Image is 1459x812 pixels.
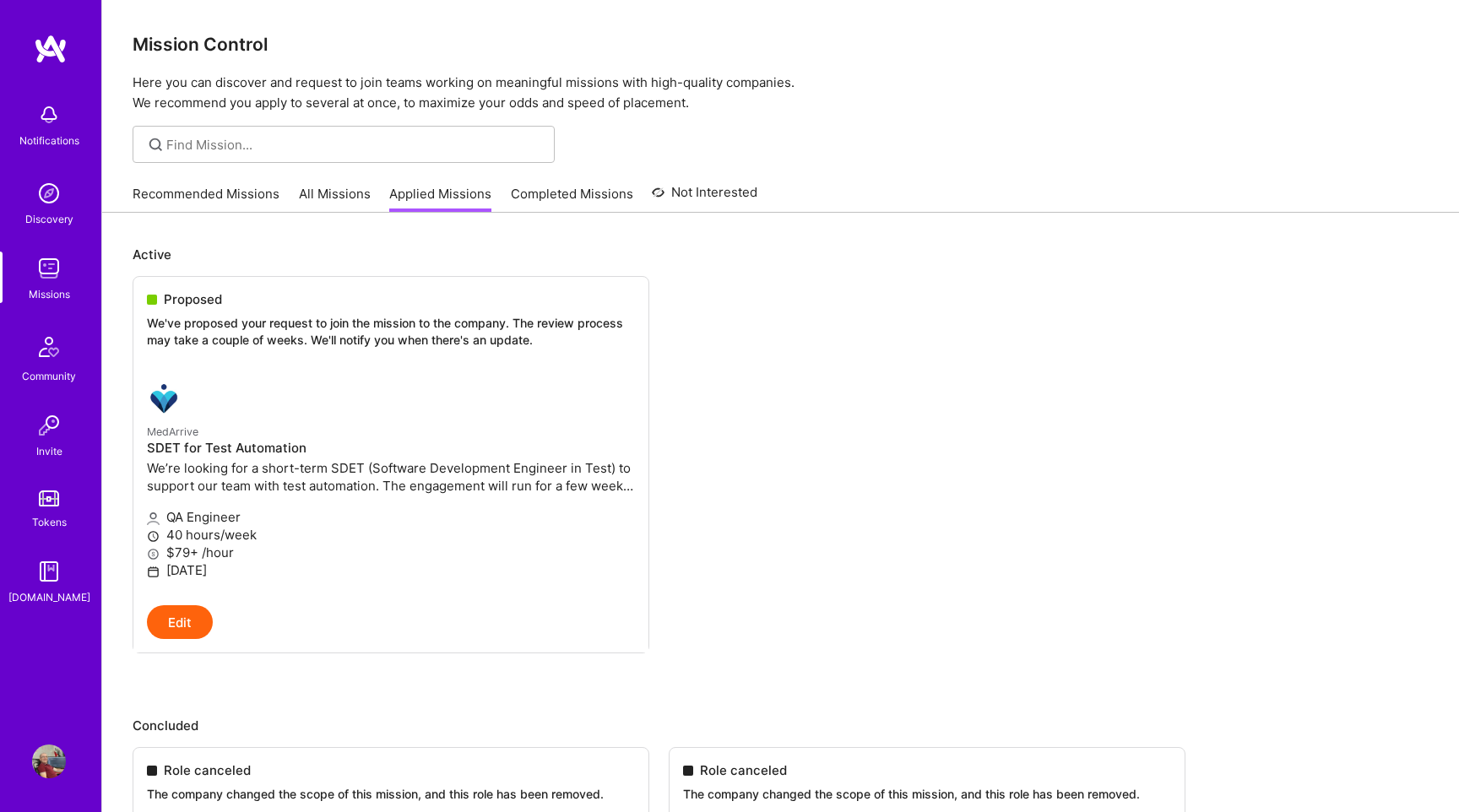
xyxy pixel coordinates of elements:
[652,182,757,213] a: Not Interested
[36,442,62,460] div: Invite
[147,508,635,526] p: QA Engineer
[29,327,69,367] img: Community
[147,512,160,525] i: icon Applicant
[147,530,160,543] i: icon Clock
[166,136,542,154] input: Find Mission...
[32,98,66,132] img: bell
[147,544,635,561] p: $79+ /hour
[32,555,66,588] img: guide book
[147,315,635,348] p: We've proposed your request to join the mission to the company. The review process may take a cou...
[389,185,491,213] a: Applied Missions
[147,526,635,544] p: 40 hours/week
[299,185,371,213] a: All Missions
[19,132,79,149] div: Notifications
[8,588,90,606] div: [DOMAIN_NAME]
[147,425,198,438] small: MedArrive
[133,246,1429,263] p: Active
[32,176,66,210] img: discovery
[32,409,66,442] img: Invite
[511,185,633,213] a: Completed Missions
[147,459,635,495] p: We’re looking for a short-term SDET (Software Development Engineer in Test) to support our team w...
[133,368,648,605] a: MedArrive company logoMedArriveSDET for Test AutomationWe’re looking for a short-term SDET (Softw...
[133,34,1429,55] h3: Mission Control
[147,382,181,415] img: MedArrive company logo
[39,490,59,506] img: tokens
[147,786,635,803] p: The company changed the scope of this mission, and this role has been removed.
[146,135,165,154] i: icon SearchGrey
[32,252,66,285] img: teamwork
[147,566,160,578] i: icon Calendar
[34,34,68,64] img: logo
[25,210,73,228] div: Discovery
[133,185,279,213] a: Recommended Missions
[133,73,1429,113] p: Here you can discover and request to join teams working on meaningful missions with high-quality ...
[147,561,635,579] p: [DATE]
[32,513,67,531] div: Tokens
[164,290,222,308] span: Proposed
[147,605,213,639] button: Edit
[22,367,76,385] div: Community
[29,285,70,303] div: Missions
[164,761,251,779] span: Role canceled
[133,717,1429,734] p: Concluded
[147,441,635,456] h4: SDET for Test Automation
[147,548,160,560] i: icon MoneyGray
[32,744,66,778] img: User Avatar
[28,744,70,778] a: User Avatar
